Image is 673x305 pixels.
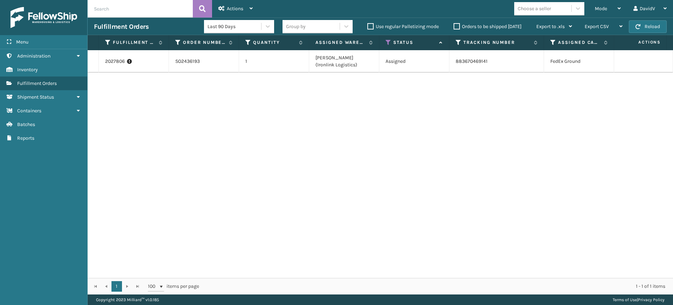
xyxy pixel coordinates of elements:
label: Status [393,39,436,46]
label: Tracking Number [463,39,530,46]
td: FedEx Ground [544,50,614,73]
label: Quantity [253,39,295,46]
td: [PERSON_NAME] (Ironlink Logistics) [309,50,379,73]
label: Fulfillment Order Id [113,39,155,46]
h3: Fulfillment Orders [94,22,149,31]
label: Assigned Warehouse [315,39,366,46]
a: Privacy Policy [638,297,665,302]
td: SO2436193 [169,50,239,73]
span: Export CSV [585,24,609,29]
a: Terms of Use [613,297,637,302]
td: Assigned [379,50,449,73]
a: 883670469141 [456,58,488,64]
div: Choose a seller [518,5,551,12]
td: 1 [239,50,309,73]
div: 1 - 1 of 1 items [209,283,665,290]
button: Reload [629,20,667,33]
label: Order Number [183,39,225,46]
span: Fulfillment Orders [17,80,57,86]
span: items per page [148,281,199,292]
div: Last 90 Days [208,23,262,30]
label: Use regular Palletizing mode [367,24,439,29]
span: Inventory [17,67,38,73]
span: Batches [17,121,35,127]
span: Actions [227,6,243,12]
div: Group by [286,23,306,30]
span: Reports [17,135,34,141]
span: Administration [17,53,50,59]
span: Actions [616,37,665,48]
label: Assigned Carrier Service [558,39,600,46]
span: Shipment Status [17,94,54,100]
span: Menu [16,39,28,45]
span: Containers [17,108,41,114]
p: Copyright 2023 Milliard™ v 1.0.185 [96,294,159,305]
img: logo [11,7,77,28]
a: 1 [111,281,122,292]
span: Export to .xls [536,24,565,29]
span: 100 [148,283,158,290]
a: 2027806 [105,58,125,65]
div: | [613,294,665,305]
label: Orders to be shipped [DATE] [454,24,522,29]
span: Mode [595,6,607,12]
